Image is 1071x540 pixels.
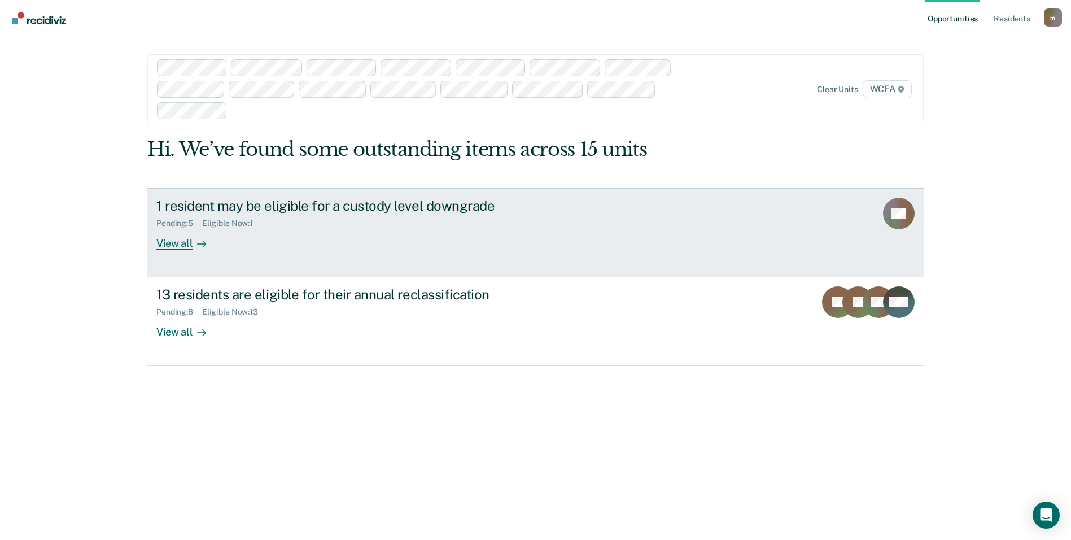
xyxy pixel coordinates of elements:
div: m [1044,8,1062,27]
div: Eligible Now : 13 [202,307,267,317]
div: Open Intercom Messenger [1033,502,1060,529]
div: Clear units [817,85,858,94]
a: 13 residents are eligible for their annual reclassificationPending:8Eligible Now:13View all [147,277,924,366]
button: Profile dropdown button [1044,8,1062,27]
div: Pending : 5 [156,219,202,228]
div: 13 residents are eligible for their annual reclassification [156,286,553,303]
img: Recidiviz [12,12,66,24]
div: Hi. We’ve found some outstanding items across 15 units [147,138,768,161]
div: Eligible Now : 1 [202,219,262,228]
div: Pending : 8 [156,307,202,317]
a: 1 resident may be eligible for a custody level downgradePending:5Eligible Now:1View all [147,188,924,277]
div: 1 resident may be eligible for a custody level downgrade [156,198,553,214]
span: WCFA [863,80,912,98]
div: View all [156,317,220,339]
div: View all [156,228,220,250]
